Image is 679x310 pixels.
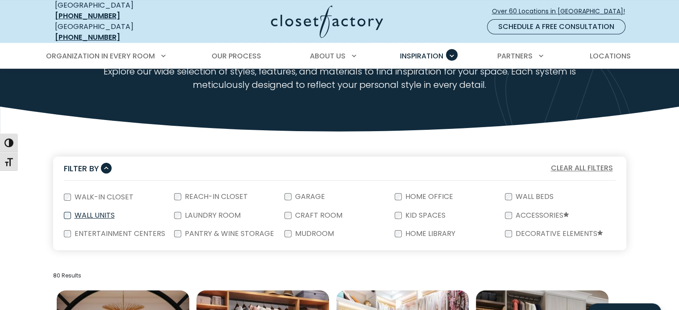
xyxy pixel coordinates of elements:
[292,193,327,200] label: Garage
[492,7,632,16] span: Over 60 Locations in [GEOGRAPHIC_DATA]!
[310,51,346,61] span: About Us
[55,32,120,42] a: [PHONE_NUMBER]
[402,230,457,237] label: Home Library
[402,193,455,200] label: Home Office
[181,212,242,219] label: Laundry Room
[402,212,447,219] label: Kid Spaces
[64,162,112,175] button: Filter By
[548,162,616,174] button: Clear All Filters
[53,272,626,280] p: 80 Results
[77,65,602,91] p: Explore our wide selection of styles, features, and materials to find inspiration for your space....
[292,212,344,219] label: Craft Room
[512,212,571,219] label: Accessories
[292,230,336,237] label: Mudroom
[271,5,383,38] img: Closet Factory Logo
[71,212,117,219] label: Wall Units
[492,4,633,19] a: Over 60 Locations in [GEOGRAPHIC_DATA]!
[589,51,630,61] span: Locations
[40,44,640,69] nav: Primary Menu
[497,51,533,61] span: Partners
[181,193,250,200] label: Reach-In Closet
[181,230,276,237] label: Pantry & Wine Storage
[212,51,261,61] span: Our Process
[71,230,167,237] label: Entertainment Centers
[512,193,555,200] label: Wall Beds
[400,51,443,61] span: Inspiration
[55,11,120,21] a: [PHONE_NUMBER]
[55,21,184,43] div: [GEOGRAPHIC_DATA]
[512,230,604,238] label: Decorative Elements
[46,51,155,61] span: Organization in Every Room
[71,194,135,201] label: Walk-In Closet
[487,19,625,34] a: Schedule a Free Consultation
